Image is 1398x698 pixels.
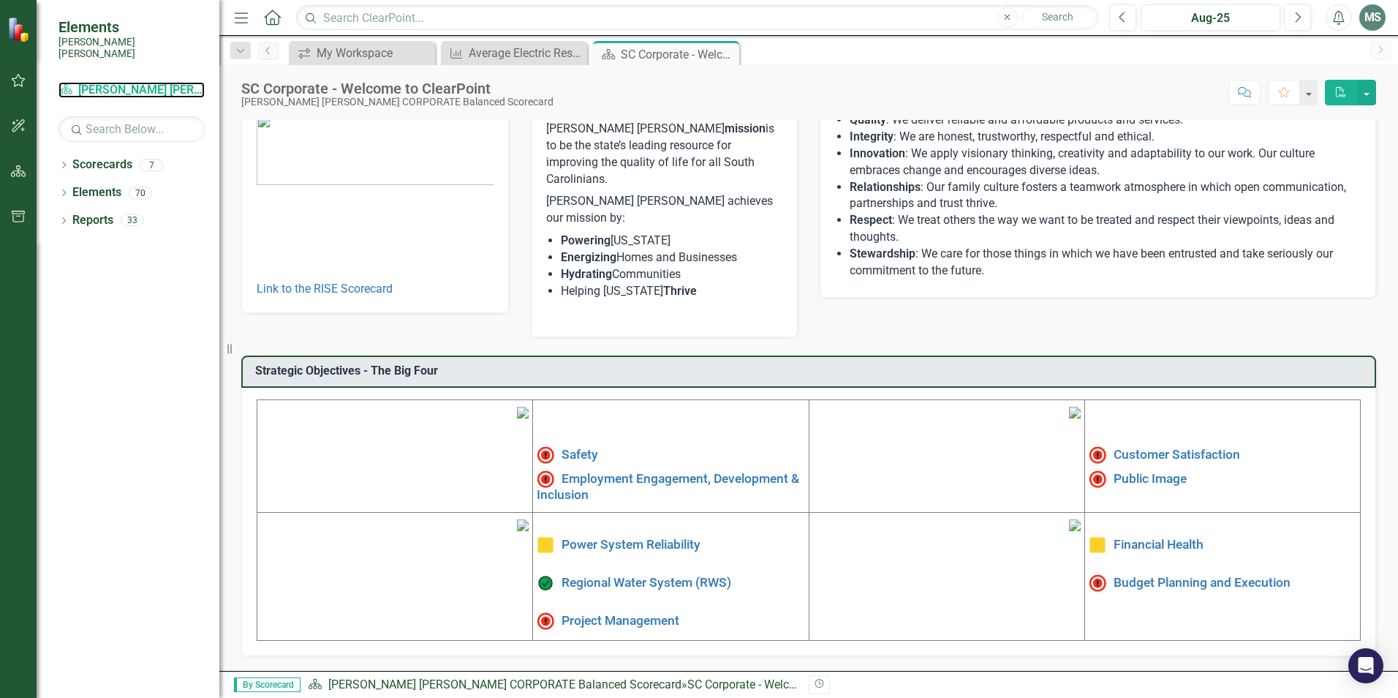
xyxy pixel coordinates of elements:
[292,44,431,62] a: My Workspace
[1359,4,1386,31] button: MS
[850,113,886,127] strong: Quality
[517,407,529,419] img: mceclip1%20v4.png
[546,121,783,190] p: [PERSON_NAME] [PERSON_NAME] is to be the state’s leading resource for improving the quality of li...
[850,179,1361,213] li: : Our family culture fosters a teamwork atmosphere in which open communication, partnerships and ...
[537,470,799,501] a: Employment Engagement, Development & Inclusion
[621,45,736,64] div: SC Corporate - Welcome to ClearPoint
[687,678,881,691] div: SC Corporate - Welcome to ClearPoint
[7,17,33,42] img: ClearPoint Strategy
[255,364,1367,378] h3: Strategic Objectives - The Big Four
[546,190,783,230] p: [PERSON_NAME] [PERSON_NAME] achieves our mission by:
[850,213,892,227] strong: Respect
[121,214,144,227] div: 33
[850,212,1361,246] li: : We treat others the way we want to be treated and respect their viewpoints, ideas and thoughts.
[561,250,616,264] strong: Energizing
[1042,11,1073,23] span: Search
[850,112,1361,129] li: : We deliver reliable and affordable products and services.
[663,284,697,298] strong: Thrive
[317,44,431,62] div: My Workspace
[850,146,1361,179] li: : We apply visionary thinking, creativity and adaptability to our work. Our culture embraces chan...
[72,212,113,229] a: Reports
[72,184,121,201] a: Elements
[1089,574,1106,592] img: Not Meeting Target
[517,519,529,531] img: mceclip3%20v3.png
[1089,446,1106,464] img: High Alert
[850,129,1361,146] li: : We are honest, trustworthy, respectful and ethical.
[296,5,1098,31] input: Search ClearPoint...
[1141,4,1280,31] button: Aug-25
[1089,470,1106,488] img: Not Meeting Target
[562,537,700,552] a: Power System Reliability
[58,36,205,60] small: [PERSON_NAME] [PERSON_NAME]
[562,613,679,628] a: Project Management
[537,612,554,630] img: Not Meeting Target
[561,266,783,283] li: Communities
[850,246,1361,279] li: : We care for those things in which we have been entrusted and take seriously our commitment to t...
[234,678,301,692] span: By Scorecard
[537,536,554,554] img: Caution
[469,44,583,62] div: Average Electric Residential Monthly Bill (Related to affordability)
[58,116,205,142] input: Search Below...
[1114,470,1187,485] a: Public Image
[561,283,783,300] li: Helping [US_STATE]
[257,282,393,296] a: Link to the RISE Scorecard
[537,446,554,464] img: High Alert
[1089,536,1106,554] img: Caution
[850,130,893,143] strong: Integrity
[1114,447,1240,462] a: Customer Satisfaction
[328,678,681,691] a: [PERSON_NAME] [PERSON_NAME] CORPORATE Balanced Scorecard
[561,249,783,266] li: Homes and Businesses
[1348,648,1383,683] div: Open Intercom Messenger
[562,447,598,462] a: Safety
[850,146,905,160] strong: Innovation
[1146,10,1275,27] div: Aug-25
[850,180,921,194] strong: Relationships
[1069,519,1081,531] img: mceclip4.png
[1021,7,1095,28] button: Search
[1114,537,1204,552] a: Financial Health
[72,157,132,173] a: Scorecards
[140,159,163,171] div: 7
[445,44,583,62] a: Average Electric Residential Monthly Bill (Related to affordability)
[537,470,554,488] img: Not Meeting Target
[58,18,205,36] span: Elements
[1114,575,1291,590] a: Budget Planning and Execution
[562,575,731,590] a: Regional Water System (RWS)
[241,80,553,97] div: SC Corporate - Welcome to ClearPoint
[537,574,554,592] img: On Target
[129,187,152,199] div: 70
[1069,407,1081,419] img: mceclip2%20v3.png
[561,233,611,247] strong: Powering
[561,267,612,281] strong: Hydrating
[308,677,798,694] div: »
[850,247,915,260] strong: Stewardship
[241,97,553,108] div: [PERSON_NAME] [PERSON_NAME] CORPORATE Balanced Scorecard
[725,121,766,135] strong: mission
[58,82,205,99] a: [PERSON_NAME] [PERSON_NAME] CORPORATE Balanced Scorecard
[561,233,783,249] li: [US_STATE]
